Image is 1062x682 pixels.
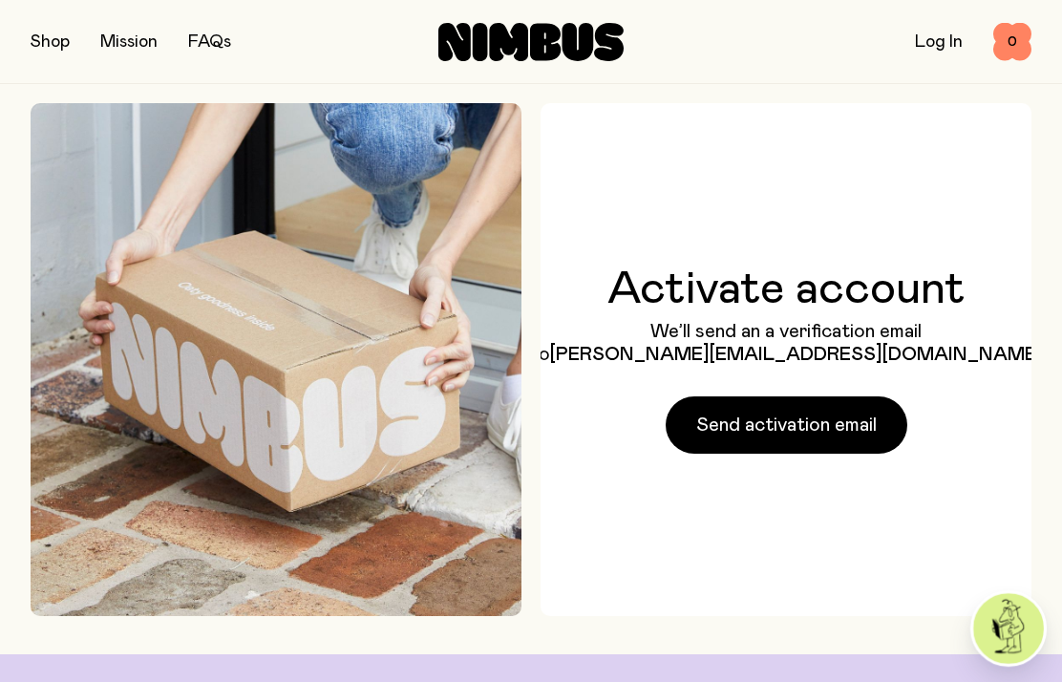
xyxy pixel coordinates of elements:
[973,593,1044,664] img: agent
[530,320,1043,366] p: We’ll send an a verification email to
[696,412,877,438] span: Send activation email
[530,266,1043,312] h1: Activate account
[550,345,1043,364] strong: [PERSON_NAME][EMAIL_ADDRESS][DOMAIN_NAME]
[915,33,963,51] a: Log In
[31,103,521,616] img: Picking up Nimbus mailer from doorstep
[188,33,231,51] a: FAQs
[100,33,158,51] a: Mission
[666,396,907,454] button: Send activation email
[993,23,1031,61] button: 0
